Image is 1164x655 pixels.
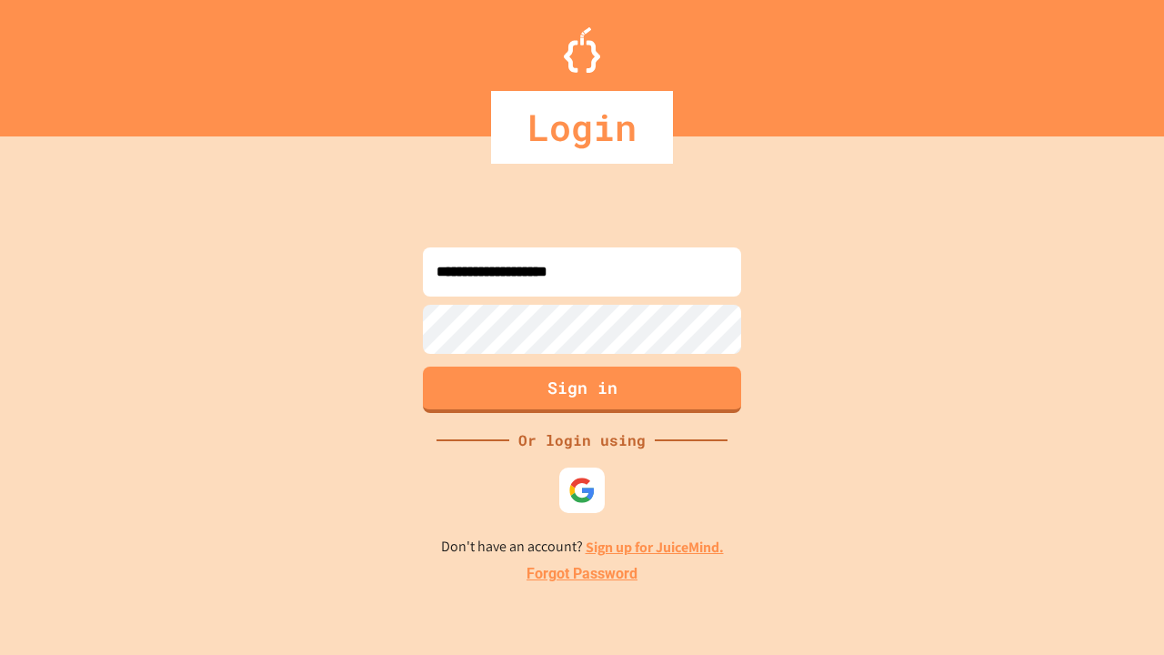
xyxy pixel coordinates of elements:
div: Or login using [509,429,655,451]
img: Logo.svg [564,27,600,73]
a: Forgot Password [527,563,637,585]
div: Login [491,91,673,164]
iframe: chat widget [1013,503,1146,580]
img: google-icon.svg [568,477,596,504]
a: Sign up for JuiceMind. [586,538,724,557]
p: Don't have an account? [441,536,724,559]
button: Sign in [423,367,741,413]
iframe: chat widget [1088,582,1146,637]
